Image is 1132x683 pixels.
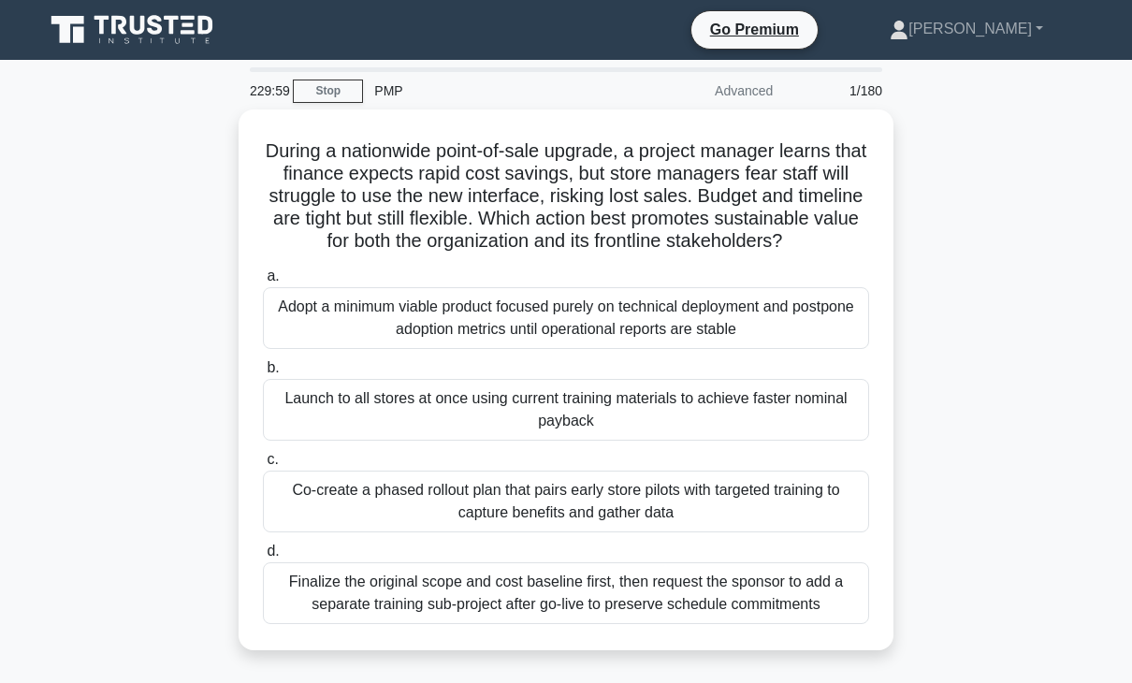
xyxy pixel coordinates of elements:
[699,18,810,41] a: Go Premium
[784,72,893,109] div: 1/180
[363,72,620,109] div: PMP
[263,471,869,532] div: Co-create a phased rollout plan that pairs early store pilots with targeted training to capture b...
[267,359,279,375] span: b.
[845,10,1088,48] a: [PERSON_NAME]
[263,562,869,624] div: Finalize the original scope and cost baseline first, then request the sponsor to add a separate t...
[239,72,293,109] div: 229:59
[267,451,278,467] span: c.
[263,379,869,441] div: Launch to all stores at once using current training materials to achieve faster nominal payback
[620,72,784,109] div: Advanced
[263,287,869,349] div: Adopt a minimum viable product focused purely on technical deployment and postpone adoption metri...
[261,139,871,254] h5: During a nationwide point-of-sale upgrade, a project manager learns that finance expects rapid co...
[267,543,279,559] span: d.
[267,268,279,283] span: a.
[293,80,363,103] a: Stop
